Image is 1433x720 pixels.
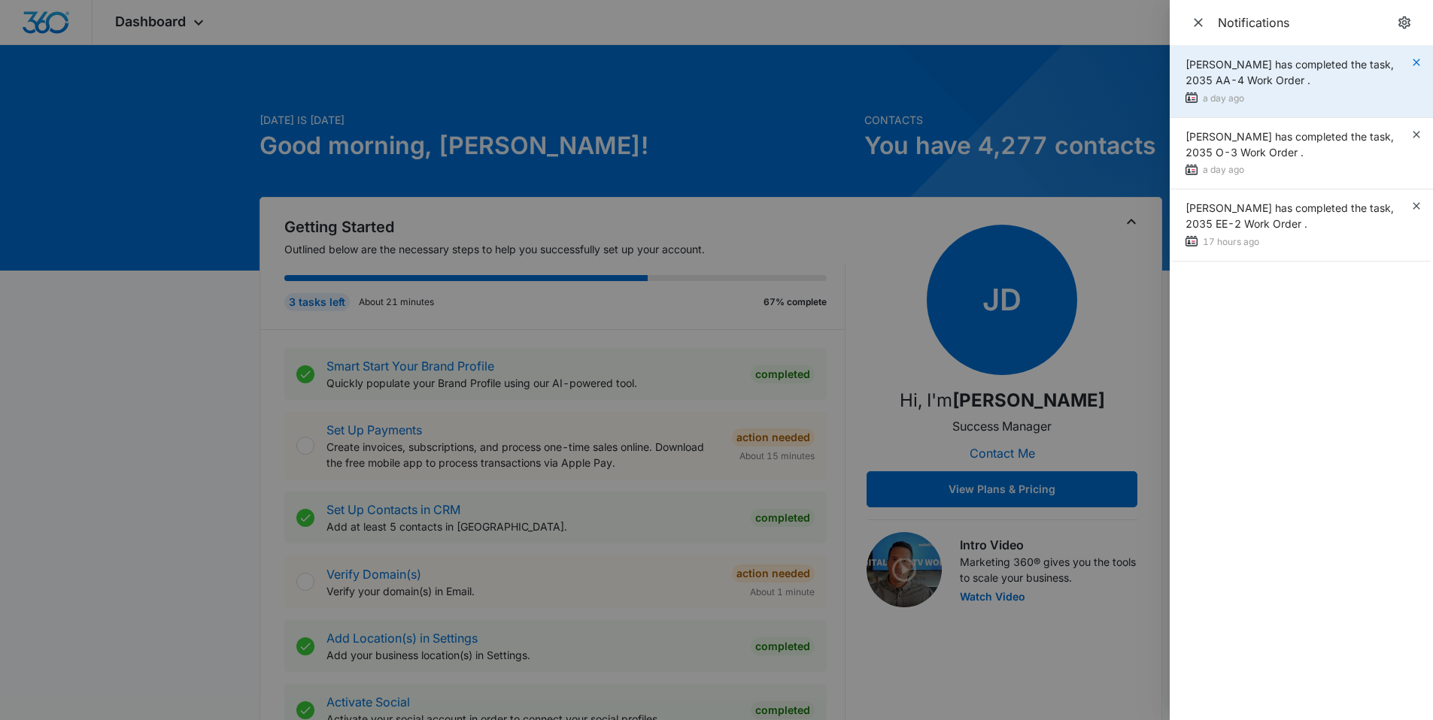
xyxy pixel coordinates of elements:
[1186,58,1394,86] span: [PERSON_NAME] has completed the task, 2035 AA-4 Work Order .
[1186,130,1394,159] span: [PERSON_NAME] has completed the task, 2035 O-3 Work Order .
[1188,12,1209,33] button: Close
[1186,91,1410,107] div: a day ago
[1186,234,1410,250] div: 17 hours ago
[1394,12,1415,33] a: notifications.title
[1218,14,1394,31] div: Notifications
[1186,201,1394,230] span: [PERSON_NAME] has completed the task, 2035 EE-2 Work Order .
[1186,162,1410,178] div: a day ago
